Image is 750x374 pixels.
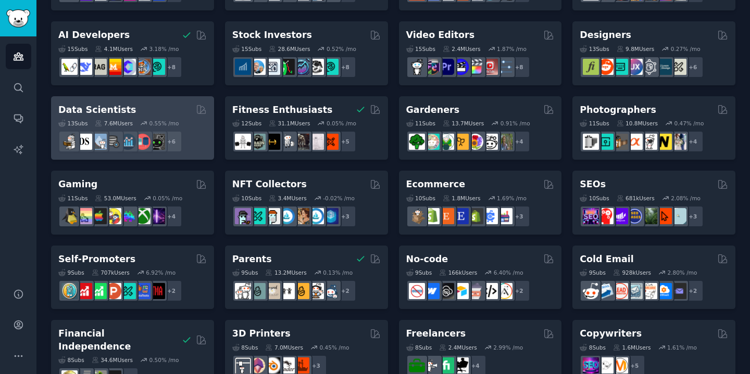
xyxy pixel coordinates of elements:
h2: Freelancers [406,327,466,340]
div: + 2 [508,280,530,302]
img: GardeningUK [453,134,469,150]
img: sales [583,283,599,299]
div: 9 Sub s [580,269,606,276]
img: Fiverr [438,357,454,373]
div: 9 Sub s [406,269,432,276]
img: technicalanalysis [322,59,339,75]
div: + 2 [334,280,356,302]
img: freelance_forhire [423,357,440,373]
img: NewParents [293,283,309,299]
img: shopify [423,208,440,224]
img: selfpromotion [91,283,107,299]
h2: SEOs [580,178,606,191]
img: reviewmyshopify [467,208,483,224]
img: Youtubevideo [482,59,498,75]
img: TechSEO [597,208,614,224]
img: Local_SEO [641,208,657,224]
img: forhire [409,357,425,373]
img: dividends [235,59,251,75]
img: XboxGamers [134,208,151,224]
div: + 5 [334,131,356,152]
div: + 8 [508,56,530,78]
img: GardenersWorld [496,134,512,150]
div: 8 Sub s [406,344,432,351]
img: weightroom [279,134,295,150]
img: GamerPals [105,208,121,224]
img: toddlers [279,283,295,299]
div: + 6 [682,56,704,78]
img: nocode [409,283,425,299]
img: NoCodeMovement [482,283,498,299]
img: betatests [134,283,151,299]
div: 15 Sub s [58,45,87,53]
img: SEO_cases [627,208,643,224]
h2: Ecommerce [406,178,466,191]
h2: Video Editors [406,29,475,42]
img: GoogleSearchConsole [656,208,672,224]
img: GymMotivation [249,134,266,150]
img: WeddingPhotography [670,134,686,150]
div: 2.4M Users [439,344,477,351]
div: 10 Sub s [232,195,261,202]
img: TwitchStreaming [149,208,165,224]
img: LeadGeneration [612,283,628,299]
img: physicaltherapy [308,134,324,150]
div: 1.61 % /mo [667,344,697,351]
h2: Parents [232,253,272,266]
div: 9 Sub s [232,269,258,276]
div: 10.8M Users [617,120,658,127]
div: 2.4M Users [443,45,481,53]
h2: Data Scientists [58,104,136,117]
img: Airtable [453,283,469,299]
h2: Gaming [58,178,97,191]
img: SonyAlpha [627,134,643,150]
div: 31.1M Users [269,120,310,127]
img: analytics [120,134,136,150]
h2: Photographers [580,104,656,117]
div: 1.69 % /mo [497,195,527,202]
div: + 3 [508,205,530,227]
div: 166k Users [439,269,477,276]
h2: Designers [580,29,631,42]
img: ender3 [279,357,295,373]
img: LangChain [61,59,78,75]
h2: Gardeners [406,104,460,117]
img: Forex [264,59,280,75]
img: ecommerce_growth [496,208,512,224]
h2: No-code [406,253,448,266]
div: 9 Sub s [58,269,84,276]
div: 13 Sub s [58,120,87,127]
img: MachineLearning [61,134,78,150]
img: data [149,134,165,150]
div: 15 Sub s [406,45,435,53]
img: NFTExchange [235,208,251,224]
img: coldemail [627,283,643,299]
img: learndesign [656,59,672,75]
img: FixMyPrint [293,357,309,373]
div: 6.92 % /mo [146,269,176,276]
img: Freelancers [453,357,469,373]
img: dataengineering [105,134,121,150]
div: 8 Sub s [580,344,606,351]
div: 3.4M Users [269,195,307,202]
img: CozyGamers [76,208,92,224]
div: 34.6M Users [92,356,133,364]
h2: AI Developers [58,29,130,42]
div: 8 Sub s [58,356,84,364]
img: premiere [438,59,454,75]
h2: Fitness Enthusiasts [232,104,333,117]
div: 681k Users [617,195,655,202]
h2: 3D Printers [232,327,291,340]
img: SingleParents [249,283,266,299]
img: NFTmarket [264,208,280,224]
div: 15 Sub s [232,45,261,53]
img: SEO [583,357,599,373]
img: KeepWriting [597,357,614,373]
img: DeepSeek [76,59,92,75]
h2: Cold Email [580,253,633,266]
img: content_marketing [612,357,628,373]
img: AnalogCommunity [612,134,628,150]
img: Rag [91,59,107,75]
div: 7.0M Users [265,344,303,351]
div: 11 Sub s [580,120,609,127]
